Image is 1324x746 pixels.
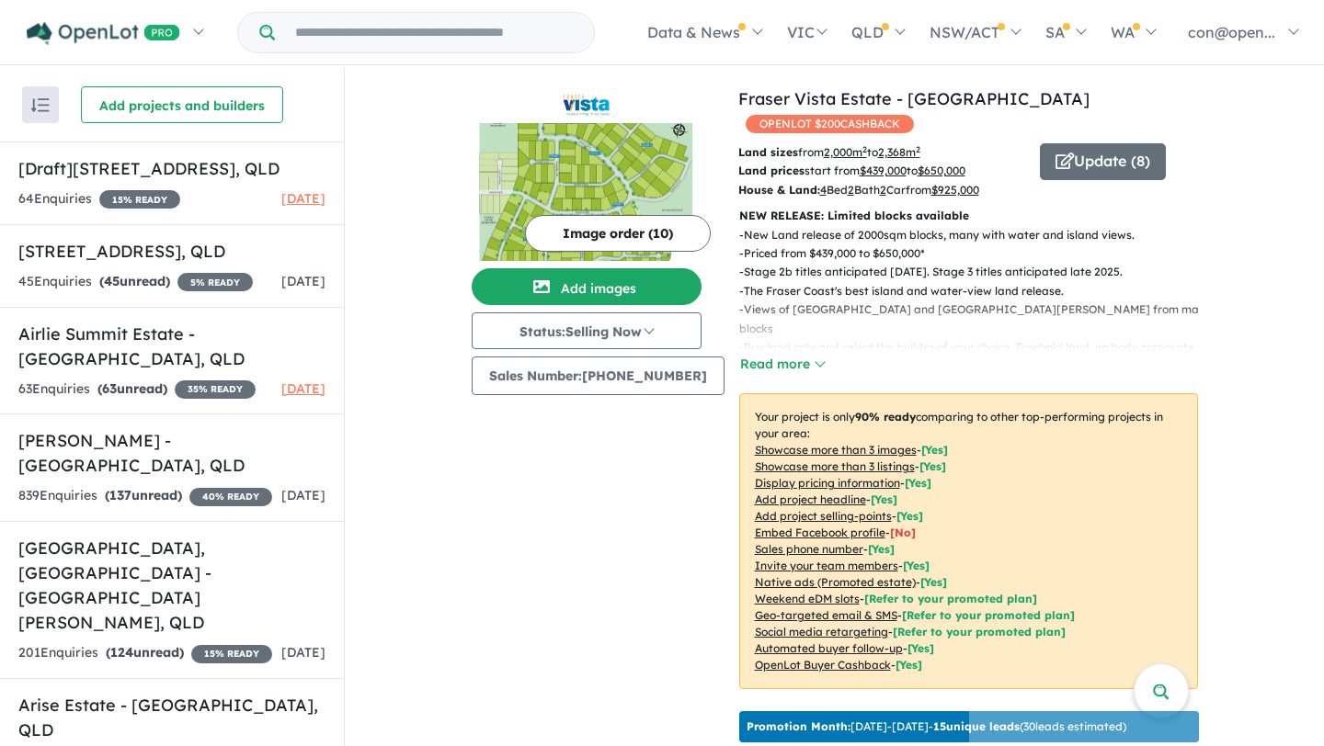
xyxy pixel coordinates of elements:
strong: ( unread) [97,380,167,397]
button: Image order (10) [525,215,711,252]
button: Add images [472,268,702,305]
img: sort.svg [31,98,50,112]
span: [ Yes ] [921,443,948,457]
span: 15 % READY [99,190,180,209]
img: Openlot PRO Logo White [27,22,180,45]
a: Fraser Vista Estate - [GEOGRAPHIC_DATA] [738,88,1090,109]
span: [ Yes ] [896,509,923,523]
u: Social media retargeting [755,625,888,639]
span: [DATE] [281,190,325,207]
u: Display pricing information [755,476,900,490]
b: Land sizes [738,145,798,159]
u: Invite your team members [755,559,898,572]
span: 15 % READY [191,645,272,663]
span: [ Yes ] [905,476,931,490]
p: start from [738,162,1026,180]
span: 137 [109,487,131,503]
u: Automated buyer follow-up [755,641,903,655]
sup: 2 [862,144,867,154]
p: from [738,143,1026,162]
span: 124 [110,644,133,661]
button: Sales Number:[PHONE_NUMBER] [472,356,725,395]
p: - Buy land only and select the builder of your choice. Freehold land, no body corporate fees. [739,338,1213,376]
div: 63 Enquir ies [18,379,256,401]
span: [ No ] [890,526,916,539]
u: Native ads (Promoted estate) [755,575,916,589]
span: [Yes] [920,575,947,589]
input: Try estate name, suburb, builder or developer [279,13,590,52]
p: NEW RELEASE: Limited blocks available [739,207,1198,225]
u: Add project selling-points [755,509,892,523]
strong: ( unread) [106,644,184,661]
u: Embed Facebook profile [755,526,885,539]
span: [ Yes ] [868,542,895,556]
u: $ 925,000 [931,183,979,197]
span: [DATE] [281,644,325,661]
span: 5 % READY [177,273,253,291]
a: Fraser Vista Estate - Booral LogoFraser Vista Estate - Booral [472,86,702,261]
button: Update (8) [1040,143,1166,180]
span: to [867,145,920,159]
img: Fraser Vista Estate - Booral [472,123,702,261]
u: 2,000 m [824,145,867,159]
h5: [Draft] [STREET_ADDRESS] , QLD [18,156,325,181]
u: Showcase more than 3 listings [755,459,915,473]
p: - Stage 2b titles anticipated [DATE]. Stage 3 titles anticipated late 2025. [739,263,1213,281]
span: [Refer to your promoted plan] [893,625,1066,639]
span: OPENLOT $ 200 CASHBACK [746,115,914,133]
sup: 2 [916,144,920,154]
span: [ Yes ] [871,492,897,506]
u: 4 [820,183,827,197]
h5: [PERSON_NAME] - [GEOGRAPHIC_DATA] , QLD [18,428,325,478]
span: [Yes] [907,641,934,655]
h5: [STREET_ADDRESS] , QLD [18,239,325,264]
button: Status:Selling Now [472,312,702,349]
img: Fraser Vista Estate - Booral Logo [479,94,694,116]
span: 40 % READY [189,488,272,506]
h5: Arise Estate - [GEOGRAPHIC_DATA] , QLD [18,693,325,742]
u: 2 [880,183,886,197]
div: 839 Enquir ies [18,485,272,507]
p: - Views of [GEOGRAPHIC_DATA] and [GEOGRAPHIC_DATA][PERSON_NAME] from many blocks [739,300,1213,338]
p: Your project is only comparing to other top-performing projects in your area: - - - - - - - - - -... [739,393,1198,689]
u: 2 [848,183,854,197]
u: 2,368 m [878,145,920,159]
div: 201 Enquir ies [18,642,272,664]
u: OpenLot Buyer Cashback [755,658,891,672]
u: Weekend eDM slots [755,592,860,605]
span: [ Yes ] [919,459,946,473]
b: Land prices [738,164,805,177]
span: [Refer to your promoted plan] [902,608,1075,622]
p: - New Land release of 2000sqm blocks, many with water and island views. [739,226,1213,244]
u: $ 439,000 [860,164,907,177]
span: to [907,164,965,177]
span: [DATE] [281,380,325,397]
span: 63 [102,380,117,397]
b: 90 % ready [855,410,916,424]
span: [DATE] [281,487,325,503]
p: - Priced from $439,000 to $650,000* [739,244,1213,263]
strong: ( unread) [99,273,170,289]
span: 45 [104,273,120,289]
b: House & Land: [738,183,820,197]
p: [DATE] - [DATE] - ( 30 leads estimated) [747,718,1126,735]
p: Bed Bath Car from [738,181,1026,199]
span: [ Yes ] [903,559,930,572]
u: $ 650,000 [918,164,965,177]
p: - The Fraser Coast's best island and water-view land release. [739,282,1213,300]
button: Read more [739,354,826,375]
b: 15 unique leads [933,719,1020,733]
span: [Yes] [896,658,922,672]
u: Add project headline [755,492,866,506]
h5: [GEOGRAPHIC_DATA], [GEOGRAPHIC_DATA] - [GEOGRAPHIC_DATA][PERSON_NAME] , QLD [18,536,325,635]
div: 45 Enquir ies [18,271,253,293]
span: [Refer to your promoted plan] [864,592,1037,605]
button: Add projects and builders [81,86,283,123]
u: Geo-targeted email & SMS [755,608,897,622]
span: 35 % READY [175,380,256,399]
b: Promotion Month: [747,719,850,733]
u: Sales phone number [755,542,863,556]
h5: Airlie Summit Estate - [GEOGRAPHIC_DATA] , QLD [18,322,325,371]
div: 64 Enquir ies [18,188,180,210]
span: [DATE] [281,273,325,289]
